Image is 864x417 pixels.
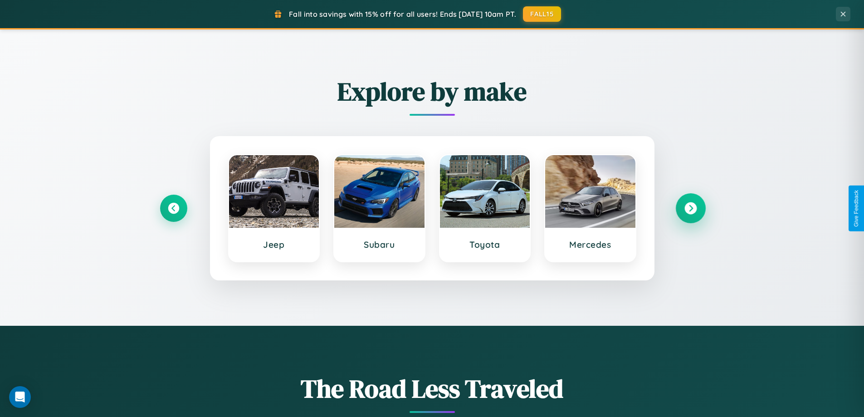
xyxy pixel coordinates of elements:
[160,371,704,406] h1: The Road Less Traveled
[289,10,516,19] span: Fall into savings with 15% off for all users! Ends [DATE] 10am PT.
[238,239,310,250] h3: Jeep
[523,6,561,22] button: FALL15
[449,239,521,250] h3: Toyota
[343,239,415,250] h3: Subaru
[554,239,626,250] h3: Mercedes
[160,74,704,109] h2: Explore by make
[9,386,31,408] div: Open Intercom Messenger
[853,190,859,227] div: Give Feedback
